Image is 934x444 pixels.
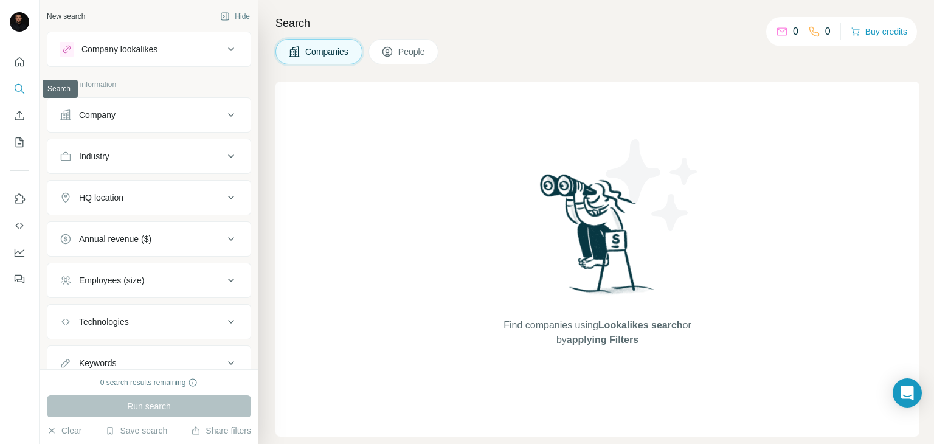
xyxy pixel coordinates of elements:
[47,35,251,64] button: Company lookalikes
[567,335,638,345] span: applying Filters
[10,105,29,127] button: Enrich CSV
[851,23,907,40] button: Buy credits
[47,100,251,130] button: Company
[47,183,251,212] button: HQ location
[275,15,919,32] h4: Search
[534,171,661,307] img: Surfe Illustration - Woman searching with binoculars
[10,131,29,153] button: My lists
[79,274,144,286] div: Employees (size)
[10,215,29,237] button: Use Surfe API
[10,188,29,210] button: Use Surfe on LinkedIn
[893,378,922,408] div: Open Intercom Messenger
[79,316,129,328] div: Technologies
[10,12,29,32] img: Avatar
[81,43,157,55] div: Company lookalikes
[47,266,251,295] button: Employees (size)
[47,11,85,22] div: New search
[47,142,251,171] button: Industry
[500,318,694,347] span: Find companies using or by
[10,78,29,100] button: Search
[398,46,426,58] span: People
[10,51,29,73] button: Quick start
[79,192,123,204] div: HQ location
[79,233,151,245] div: Annual revenue ($)
[47,349,251,378] button: Keywords
[105,425,167,437] button: Save search
[793,24,798,39] p: 0
[598,320,683,330] span: Lookalikes search
[305,46,350,58] span: Companies
[47,224,251,254] button: Annual revenue ($)
[10,241,29,263] button: Dashboard
[100,377,198,388] div: 0 search results remaining
[79,150,109,162] div: Industry
[191,425,251,437] button: Share filters
[47,79,251,90] p: Company information
[79,357,116,369] div: Keywords
[212,7,258,26] button: Hide
[825,24,831,39] p: 0
[47,425,81,437] button: Clear
[47,307,251,336] button: Technologies
[10,268,29,290] button: Feedback
[79,109,116,121] div: Company
[598,130,707,240] img: Surfe Illustration - Stars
